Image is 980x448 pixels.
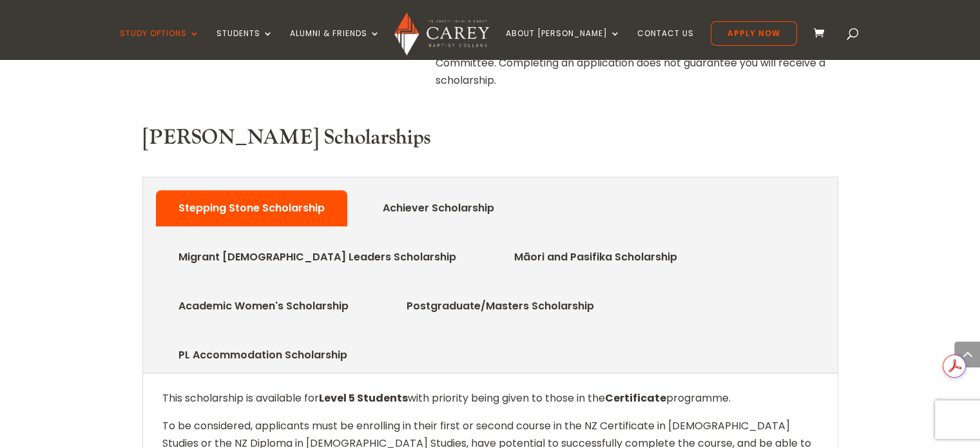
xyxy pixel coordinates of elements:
a: Māori and Pasifika Scholarship [495,244,697,270]
img: Carey Baptist College [394,12,489,55]
a: PL Accommodation Scholarship [159,342,367,368]
a: About [PERSON_NAME] [506,29,620,59]
a: Stepping Stone Scholarship [159,195,344,221]
b: Certificate [605,391,666,405]
a: Achiever Scholarship [363,195,514,221]
a: Postgraduate/Masters Scholarship [387,293,613,319]
a: Migrant [DEMOGRAPHIC_DATA] Leaders Scholarship [159,244,476,270]
a: Apply Now [711,21,797,46]
a: Academic Women's Scholarship [159,293,368,319]
p: This scholarship is available for with priority being given to those in the programme. [162,389,818,417]
h3: [PERSON_NAME] Scholarships [142,126,838,157]
a: Contact Us [637,29,694,59]
a: Students [216,29,273,59]
a: Study Options [120,29,200,59]
a: Alumni & Friends [290,29,380,59]
b: Level 5 Students [319,391,408,405]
